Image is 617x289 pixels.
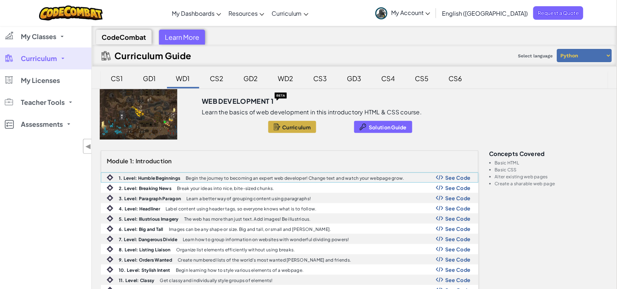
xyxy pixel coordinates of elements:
div: CS6 [442,70,470,87]
img: IconIntro.svg [107,205,113,212]
img: Show Code Logo [436,257,443,262]
span: My Licenses [21,77,60,84]
a: 4. Level: Headliner Label content using header tags, so everyone knows what is to follow. Show Co... [101,203,478,213]
span: Select language [515,50,556,61]
div: CodeCombat [96,30,152,45]
span: Assessments [21,121,63,128]
img: Show Code Logo [436,175,443,180]
img: Show Code Logo [436,226,443,231]
span: See Code [445,256,471,262]
div: CS3 [306,70,334,87]
img: Show Code Logo [436,277,443,282]
img: IconIntro.svg [107,195,113,201]
a: 8. Level: Listing Liaison Organize list elements efficiently without using breaks. Show Code Logo... [101,244,478,254]
span: 1: [130,157,135,165]
img: IconIntro.svg [107,225,113,232]
div: GD1 [136,70,163,87]
span: See Code [445,195,471,201]
span: See Code [445,226,471,232]
img: Show Code Logo [436,185,443,190]
p: Learn how to group information on websites with wonderful dividing powers! [183,237,349,242]
p: Break your ideas into nice, bite-sized chunks. [177,186,274,191]
a: 3. Level: Paragraph Paragon Learn a better way of grouping content using paragraphs! Show Code Lo... [101,193,478,203]
img: Show Code Logo [436,236,443,242]
a: Request a Quote [533,6,583,20]
span: Module [107,157,129,165]
span: See Code [445,185,471,191]
img: Show Code Logo [436,267,443,272]
div: GD2 [236,70,265,87]
b: 5. Level: Illustrious Imagery [119,216,179,222]
img: CodeCombat logo [39,5,103,20]
img: IconIntro.svg [107,256,113,263]
div: CS4 [374,70,402,87]
a: 5. Level: Illustrious Imagery The web has more than just text. Add images! Be illustrious. Show C... [101,213,478,224]
p: Label content using header tags, so everyone knows what is to follow. [166,206,317,211]
span: My Account [391,9,430,16]
div: CS1 [104,70,130,87]
span: See Code [445,246,471,252]
img: IconIntro.svg [107,236,113,242]
div: CS2 [203,70,231,87]
img: IconIntro.svg [107,185,113,191]
li: Create a sharable web page [495,181,608,186]
p: Get classy and individually style groups of elements! [160,278,273,283]
button: Solution Guide [354,121,412,133]
img: Show Code Logo [436,195,443,201]
span: My Classes [21,33,56,40]
div: Learn More [159,30,205,45]
div: GD3 [340,70,369,87]
span: See Code [445,267,471,273]
a: 7. Level: Dangerous Divide Learn how to group information on websites with wonderful dividing pow... [101,234,478,244]
div: WD2 [271,70,301,87]
b: 4. Level: Headliner [119,206,160,212]
img: IconBeta.svg [274,89,288,103]
p: Begin learning how to style various elements of a webpage. [176,268,304,273]
span: ◀ [85,141,91,152]
p: Images can be any shape or size. Big and tall, or small and [PERSON_NAME]. [169,227,331,232]
span: Curriculum [21,55,57,62]
img: Show Code Logo [436,206,443,211]
b: 2. Level: Breaking News [119,186,171,191]
span: English ([GEOGRAPHIC_DATA]) [442,9,528,17]
span: Curriculum [282,124,311,130]
b: 3. Level: Paragraph Paragon [119,196,181,201]
p: Learn the basics of web development in this introductory HTML & CSS course. [202,109,422,116]
p: Create numbered lists of the world's most wanted [PERSON_NAME] and friends. [178,258,351,262]
h3: Concepts covered [489,151,608,157]
b: 11. Level: Classy [119,278,155,283]
img: IconIntro.svg [107,174,113,181]
a: My Account [372,1,434,24]
a: 2. Level: Breaking News Break your ideas into nice, bite-sized chunks. Show Code Logo See Code [101,183,478,193]
span: Curriculum [272,9,302,17]
img: IconIntro.svg [107,215,113,222]
span: See Code [445,205,471,211]
b: 9. Level: Orders Wanted [119,257,172,263]
li: Basic CSS [495,167,608,172]
a: My Dashboards [168,3,225,23]
a: Curriculum [268,3,312,23]
div: WD1 [169,70,197,87]
img: IconIntro.svg [107,277,113,283]
span: See Code [445,216,471,221]
p: Learn a better way of grouping content using paragraphs! [186,196,311,201]
li: Alter existing web pages [495,174,608,179]
a: English ([GEOGRAPHIC_DATA]) [438,3,531,23]
img: IconCurriculumGuide.svg [102,51,111,60]
img: IconIntro.svg [107,266,113,273]
b: 10. Level: Stylish Intent [119,267,170,273]
a: 11. Level: Classy Get classy and individually style groups of elements! Show Code Logo See Code [101,275,478,285]
a: 6. Level: Big and Tall Images can be any shape or size. Big and tall, or small and [PERSON_NAME].... [101,224,478,234]
img: IconIntro.svg [107,246,113,252]
a: 9. Level: Orders Wanted Create numbered lists of the world's most wanted [PERSON_NAME] and friend... [101,254,478,265]
img: avatar [375,7,387,19]
span: See Code [445,277,471,283]
li: Basic HTML [495,160,608,165]
p: Begin the journey to becoming an expert web developer! Change text and watch your webpage grow. [186,176,404,180]
span: Teacher Tools [21,99,65,106]
h2: Curriculum Guide [114,50,192,61]
img: Show Code Logo [436,247,443,252]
